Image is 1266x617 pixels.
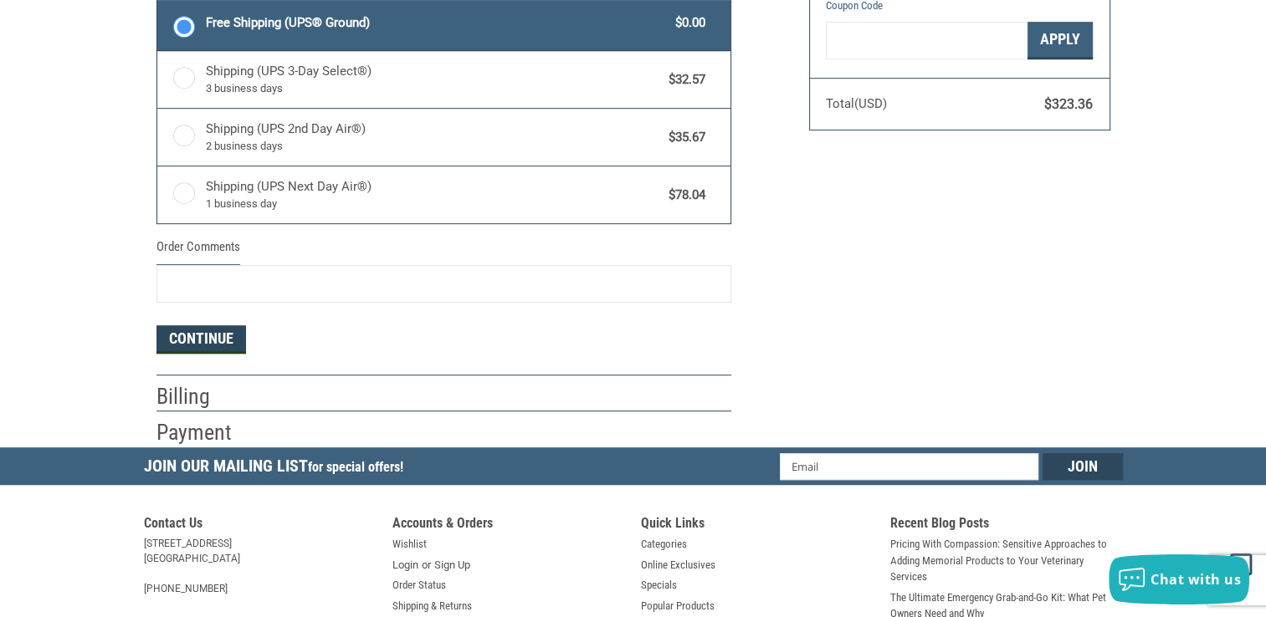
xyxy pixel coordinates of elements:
[206,138,661,155] span: 2 business days
[392,557,418,574] a: Login
[890,536,1123,585] a: Pricing With Compassion: Sensitive Approaches to Adding Memorial Products to Your Veterinary Serv...
[826,96,887,111] span: Total (USD)
[156,383,254,410] h2: Billing
[156,419,254,446] h2: Payment
[144,536,377,596] address: [STREET_ADDRESS] [GEOGRAPHIC_DATA] [PHONE_NUMBER]
[206,177,661,212] span: Shipping (UPS Next Day Air®)
[206,120,661,155] span: Shipping (UPS 2nd Day Air®)
[890,515,1123,536] h5: Recent Blog Posts
[641,536,687,553] a: Categories
[392,536,427,553] a: Wishlist
[156,325,246,354] button: Continue
[392,598,472,614] a: Shipping & Returns
[1043,453,1123,480] input: Join
[641,557,715,574] a: Online Exclusives
[668,13,706,33] span: $0.00
[392,577,446,594] a: Order Status
[144,447,412,490] h5: Join Our Mailing List
[641,577,677,594] a: Specials
[661,128,706,147] span: $35.67
[144,515,377,536] h5: Contact Us
[206,62,661,97] span: Shipping (UPS 3-Day Select®)
[826,22,1028,59] input: Gift Certificate or Coupon Code
[780,453,1038,480] input: Email
[206,80,661,97] span: 3 business days
[308,459,403,475] span: for special offers!
[641,515,874,536] h5: Quick Links
[641,598,715,614] a: Popular Products
[1028,22,1093,59] button: Apply
[661,70,706,89] span: $32.57
[206,13,668,33] span: Free Shipping (UPS® Ground)
[1151,570,1241,589] span: Chat with us
[1044,96,1093,112] span: $323.36
[1109,554,1249,604] button: Chat with us
[156,237,240,265] legend: Order Comments
[661,186,706,205] span: $78.04
[434,557,470,574] a: Sign Up
[392,515,625,536] h5: Accounts & Orders
[412,557,441,574] span: or
[206,196,661,212] span: 1 business day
